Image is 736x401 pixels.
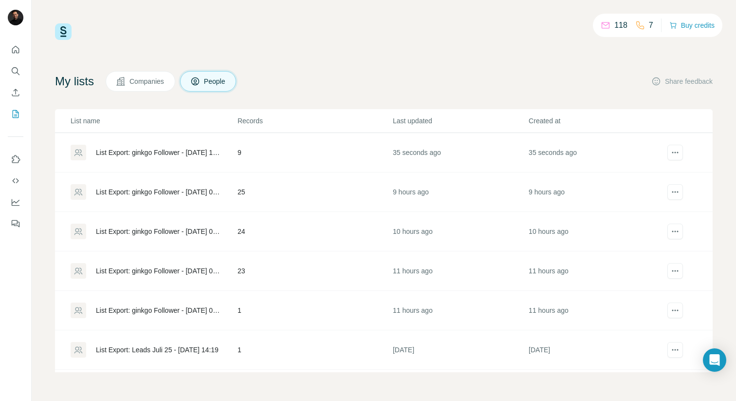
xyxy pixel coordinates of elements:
button: Search [8,62,23,80]
td: 24 [237,212,392,251]
button: Use Surfe API [8,172,23,190]
button: actions [667,184,683,200]
p: Last updated [393,116,528,126]
td: 10 hours ago [528,212,664,251]
td: 11 hours ago [392,291,528,330]
td: 35 seconds ago [392,133,528,172]
button: Quick start [8,41,23,58]
h4: My lists [55,74,94,89]
img: Avatar [8,10,23,25]
td: 11 hours ago [392,251,528,291]
td: [DATE] [528,330,664,370]
img: Surfe Logo [55,23,72,40]
div: List Export: ginkgo Follower - [DATE] 18:35 [96,148,221,157]
div: List Export: ginkgo Follower - [DATE] 07:43 [96,306,221,315]
button: Dashboard [8,193,23,211]
p: 118 [614,19,627,31]
td: 35 seconds ago [528,133,664,172]
button: actions [667,342,683,358]
td: 11 hours ago [528,291,664,330]
td: 23 [237,251,392,291]
button: Use Surfe on LinkedIn [8,151,23,168]
span: Companies [129,76,165,86]
span: People [204,76,226,86]
div: List Export: ginkgo Follower - [DATE] 08:08 [96,227,221,236]
p: Created at [529,116,663,126]
td: 9 [237,133,392,172]
button: actions [667,145,683,160]
td: [DATE] [392,330,528,370]
div: List Export: ginkgo Follower - [DATE] 09:59 [96,187,221,197]
button: actions [667,263,683,279]
div: List Export: Leads Juli 25 - [DATE] 14:19 [96,345,219,355]
button: actions [667,224,683,239]
div: Open Intercom Messenger [703,348,726,372]
td: 9 hours ago [528,172,664,212]
p: List name [71,116,237,126]
td: 1 [237,291,392,330]
button: Feedback [8,215,23,232]
button: actions [667,303,683,318]
td: 11 hours ago [528,251,664,291]
td: 9 hours ago [392,172,528,212]
button: Share feedback [651,76,713,86]
p: 7 [649,19,653,31]
div: List Export: ginkgo Follower - [DATE] 08:00 [96,266,221,276]
button: My lists [8,105,23,123]
button: Buy credits [669,19,715,32]
button: Enrich CSV [8,84,23,101]
td: 25 [237,172,392,212]
td: 1 [237,330,392,370]
td: 10 hours ago [392,212,528,251]
p: Records [238,116,392,126]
